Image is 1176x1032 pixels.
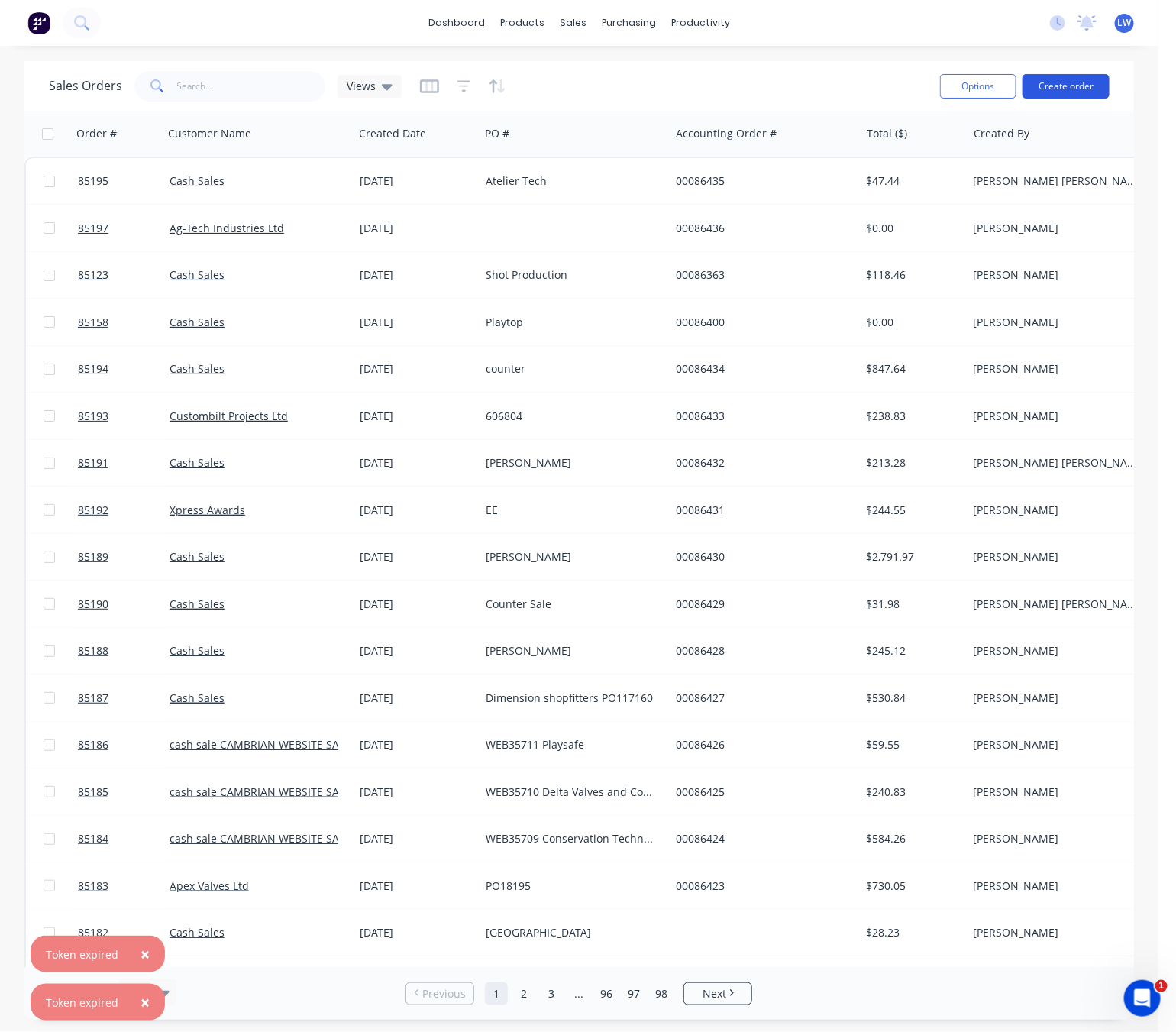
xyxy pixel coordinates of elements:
[973,455,1142,471] div: [PERSON_NAME] [PERSON_NAME]
[676,455,845,471] div: 00086432
[676,549,845,565] div: 00086430
[359,126,426,141] div: Created Date
[360,409,473,424] div: [DATE]
[46,995,118,1011] div: Token expired
[622,982,645,1005] a: Page 97
[486,831,655,846] div: WEB35709 Conservation Technologies
[78,205,170,251] a: 85197
[595,982,618,1005] a: Page 96
[360,503,473,518] div: [DATE]
[486,409,655,424] div: 606804
[360,691,473,706] div: [DATE]
[486,691,655,706] div: Dimension shopfitters PO117160
[78,534,170,580] a: 85189
[360,737,473,752] div: [DATE]
[684,986,751,1001] a: Next page
[78,878,108,894] span: 85183
[676,503,845,518] div: 00086431
[360,878,473,894] div: [DATE]
[360,173,473,189] div: [DATE]
[676,315,845,330] div: 00086400
[973,221,1142,236] div: [PERSON_NAME]
[867,126,907,141] div: Total ($)
[486,361,655,377] div: counter
[676,409,845,424] div: 00086433
[422,986,466,1001] span: Previous
[1155,980,1168,992] span: 1
[78,549,108,565] span: 85189
[78,393,170,439] a: 85193
[973,503,1142,518] div: [PERSON_NAME]
[78,597,108,612] span: 85190
[78,158,170,204] a: 85195
[867,173,956,189] div: $47.44
[125,936,165,972] button: Close
[973,409,1142,424] div: [PERSON_NAME]
[867,831,956,846] div: $584.26
[78,628,170,674] a: 85188
[664,11,738,34] div: productivity
[940,74,1016,99] button: Options
[78,831,108,846] span: 85184
[867,361,956,377] div: $847.64
[78,409,108,424] span: 85193
[1023,74,1110,99] button: Create order
[594,11,664,34] div: purchasing
[867,878,956,894] div: $730.05
[676,878,845,894] div: 00086423
[78,769,170,815] a: 85185
[486,173,655,189] div: Atelier Tech
[973,173,1142,189] div: [PERSON_NAME] [PERSON_NAME]
[170,925,225,940] a: Cash Sales
[421,11,493,34] a: dashboard
[486,643,655,658] div: [PERSON_NAME]
[170,221,284,235] a: Ag-Tech Industries Ltd
[177,71,326,102] input: Search...
[974,126,1029,141] div: Created By
[973,785,1142,800] div: [PERSON_NAME]
[170,643,225,658] a: Cash Sales
[360,597,473,612] div: [DATE]
[360,455,473,471] div: [DATE]
[552,11,594,34] div: sales
[360,221,473,236] div: [DATE]
[170,503,245,517] a: Xpress Awards
[125,984,165,1021] button: Close
[170,785,357,799] a: cash sale CAMBRIAN WEBSITE SALES
[486,455,655,471] div: [PERSON_NAME]
[78,643,108,658] span: 85188
[540,982,563,1005] a: Page 3
[78,925,108,940] span: 85182
[360,267,473,283] div: [DATE]
[973,549,1142,565] div: [PERSON_NAME]
[360,643,473,658] div: [DATE]
[973,691,1142,706] div: [PERSON_NAME]
[973,267,1142,283] div: [PERSON_NAME]
[485,982,508,1005] a: Page 1 is your current page
[360,925,473,940] div: [DATE]
[78,346,170,392] a: 85194
[46,946,118,962] div: Token expired
[78,487,170,533] a: 85192
[78,503,108,518] span: 85192
[170,597,225,611] a: Cash Sales
[676,267,845,283] div: 00086363
[867,267,956,283] div: $118.46
[867,455,956,471] div: $213.28
[78,361,108,377] span: 85194
[141,992,150,1013] span: ×
[486,503,655,518] div: EE
[973,643,1142,658] div: [PERSON_NAME]
[973,878,1142,894] div: [PERSON_NAME]
[78,440,170,486] a: 85191
[78,252,170,298] a: 85123
[486,925,655,940] div: [GEOGRAPHIC_DATA]
[360,315,473,330] div: [DATE]
[78,299,170,345] a: 85158
[406,986,473,1001] a: Previous page
[170,549,225,564] a: Cash Sales
[867,737,956,752] div: $59.55
[676,737,845,752] div: 00086426
[170,361,225,376] a: Cash Sales
[486,737,655,752] div: WEB35711 Playsafe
